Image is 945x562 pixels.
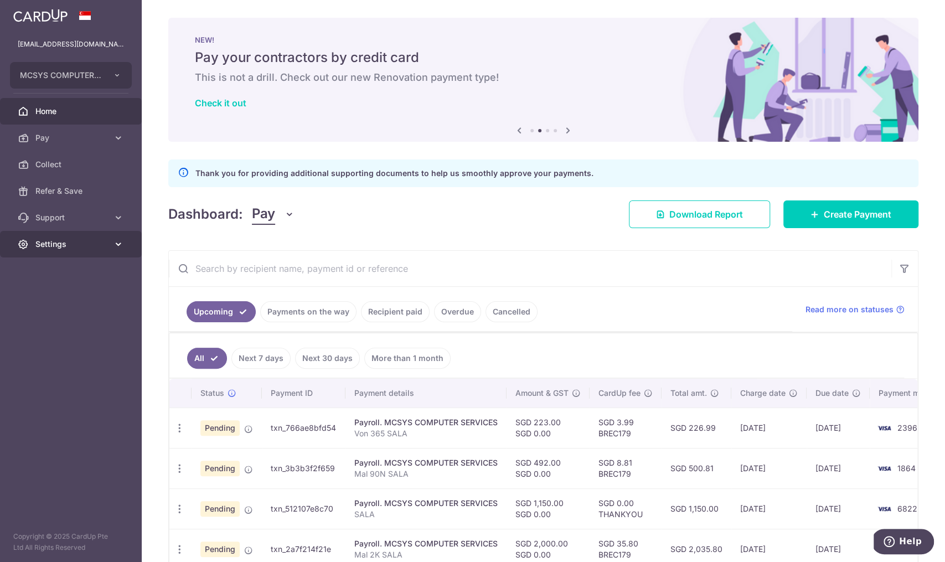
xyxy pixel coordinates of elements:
td: [DATE] [731,448,807,488]
input: Search by recipient name, payment id or reference [169,251,891,286]
a: Upcoming [187,301,256,322]
th: Payment ID [262,379,345,408]
span: Home [35,106,109,117]
span: Charge date [740,388,786,399]
td: SGD 500.81 [662,448,731,488]
td: [DATE] [731,488,807,529]
td: [DATE] [807,408,870,448]
p: Mal 90N SALA [354,468,498,479]
p: [EMAIL_ADDRESS][DOMAIN_NAME] [18,39,124,50]
span: 2396 [897,423,917,432]
p: NEW! [195,35,892,44]
span: Pay [252,204,275,225]
td: SGD 226.99 [662,408,731,448]
td: SGD 1,150.00 [662,488,731,529]
a: Recipient paid [361,301,430,322]
td: txn_766ae8bfd54 [262,408,345,448]
button: Pay [252,204,295,225]
img: Bank Card [873,543,895,556]
a: Cancelled [486,301,538,322]
img: CardUp [13,9,68,22]
div: Payroll. MCSYS COMPUTER SERVICES [354,498,498,509]
span: 6822 [897,504,917,513]
a: Read more on statuses [805,304,905,315]
h4: Dashboard: [168,204,243,224]
img: Bank Card [873,462,895,475]
span: CardUp fee [598,388,641,399]
h5: Pay your contractors by credit card [195,49,892,66]
td: [DATE] [807,488,870,529]
td: SGD 492.00 SGD 0.00 [507,448,590,488]
span: Pending [200,420,240,436]
span: Pending [200,542,240,557]
span: Pending [200,501,240,517]
div: Payroll. MCSYS COMPUTER SERVICES [354,417,498,428]
a: Download Report [629,200,770,228]
span: Download Report [669,208,743,221]
img: Bank Card [873,421,895,435]
span: Create Payment [824,208,891,221]
span: Amount & GST [515,388,569,399]
span: Total amt. [670,388,707,399]
span: Settings [35,239,109,250]
p: SALA [354,509,498,520]
p: Thank you for providing additional supporting documents to help us smoothly approve your payments. [195,167,593,180]
td: SGD 223.00 SGD 0.00 [507,408,590,448]
a: Overdue [434,301,481,322]
th: Payment details [345,379,507,408]
a: More than 1 month [364,348,451,369]
td: [DATE] [731,408,807,448]
a: Next 30 days [295,348,360,369]
td: txn_3b3b3f2f659 [262,448,345,488]
a: Create Payment [783,200,918,228]
td: SGD 1,150.00 SGD 0.00 [507,488,590,529]
a: Payments on the way [260,301,357,322]
img: Renovation banner [168,18,918,142]
span: Status [200,388,224,399]
span: 1864 [897,463,916,473]
a: Next 7 days [231,348,291,369]
img: Bank Card [873,502,895,515]
td: SGD 3.99 BREC179 [590,408,662,448]
iframe: Opens a widget where you can find more information [874,529,934,556]
span: Collect [35,159,109,170]
span: MCSYS COMPUTER SERVICES [20,70,102,81]
p: Von 365 SALA [354,428,498,439]
td: [DATE] [807,448,870,488]
span: Read more on statuses [805,304,894,315]
td: txn_512107e8c70 [262,488,345,529]
span: Support [35,212,109,223]
div: Payroll. MCSYS COMPUTER SERVICES [354,538,498,549]
span: Refer & Save [35,185,109,197]
span: Pay [35,132,109,143]
button: MCSYS COMPUTER SERVICES [10,62,132,89]
td: SGD 0.00 THANKYOU [590,488,662,529]
a: All [187,348,227,369]
p: Mal 2K SALA [354,549,498,560]
span: Due date [815,388,849,399]
td: SGD 8.81 BREC179 [590,448,662,488]
span: Pending [200,461,240,476]
a: Check it out [195,97,246,109]
div: Payroll. MCSYS COMPUTER SERVICES [354,457,498,468]
h6: This is not a drill. Check out our new Renovation payment type! [195,71,892,84]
